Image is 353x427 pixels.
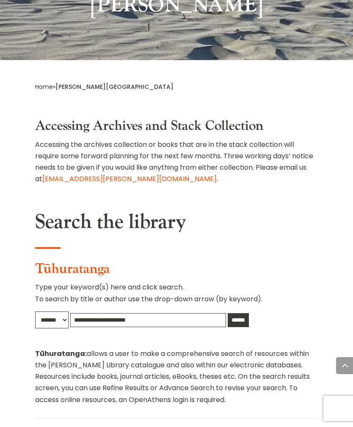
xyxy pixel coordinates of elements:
[35,210,317,239] h2: Search the library
[42,174,217,184] a: [EMAIL_ADDRESS][PERSON_NAME][DOMAIN_NAME]
[35,118,317,138] h3: Accessing Archives and Stack Collection
[35,83,174,91] span: »
[35,83,53,91] a: Home
[55,83,174,91] span: [PERSON_NAME][GEOGRAPHIC_DATA]
[35,139,317,185] p: Accessing the archives collection or books that are in the stack collection will require some for...
[35,261,317,281] h3: Tūhuratanga
[35,348,317,405] p: allows a user to make a comprehensive search of resources within the [PERSON_NAME] Library catalo...
[35,281,317,311] p: Type your keyword(s) here and click search. To search by title or author use the drop-down arrow ...
[35,349,87,358] strong: Tūhuratanga:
